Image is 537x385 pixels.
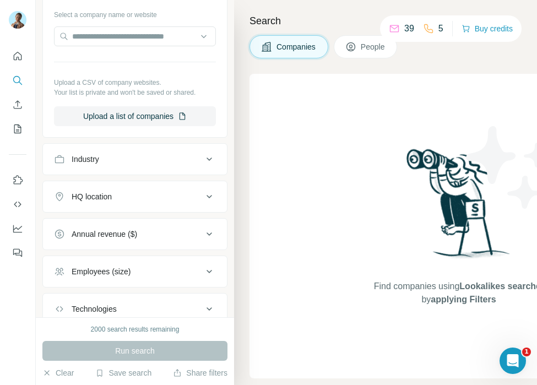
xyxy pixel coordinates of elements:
div: Annual revenue ($) [72,229,137,240]
button: Industry [43,146,227,172]
div: Technologies [72,303,117,314]
span: Companies [276,41,317,52]
button: Technologies [43,296,227,322]
img: Avatar [9,11,26,29]
button: Dashboard [9,219,26,238]
button: Save search [95,367,151,378]
span: People [361,41,386,52]
div: Select a company name or website [54,6,216,20]
div: HQ location [72,191,112,202]
button: Search [9,71,26,90]
button: Use Surfe on LinkedIn [9,170,26,190]
button: Upload a list of companies [54,106,216,126]
p: Upload a CSV of company websites. [54,78,216,88]
h4: Search [249,13,524,29]
button: Buy credits [462,21,513,36]
button: Quick start [9,46,26,66]
span: 1 [522,348,531,356]
div: Employees (size) [72,266,131,277]
button: Use Surfe API [9,194,26,214]
button: Share filters [173,367,227,378]
span: Lookalikes search [459,281,536,291]
button: HQ location [43,183,227,210]
span: applying Filters [431,295,496,304]
p: 5 [438,22,443,35]
button: Enrich CSV [9,95,26,115]
p: Your list is private and won't be saved or shared. [54,88,216,97]
button: My lists [9,119,26,139]
button: Feedback [9,243,26,263]
p: 39 [404,22,414,35]
button: Employees (size) [43,258,227,285]
div: Industry [72,154,99,165]
img: Surfe Illustration - Woman searching with binoculars [402,146,516,269]
button: Clear [42,367,74,378]
button: Annual revenue ($) [43,221,227,247]
iframe: Intercom live chat [500,348,526,374]
div: 2000 search results remaining [91,324,180,334]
